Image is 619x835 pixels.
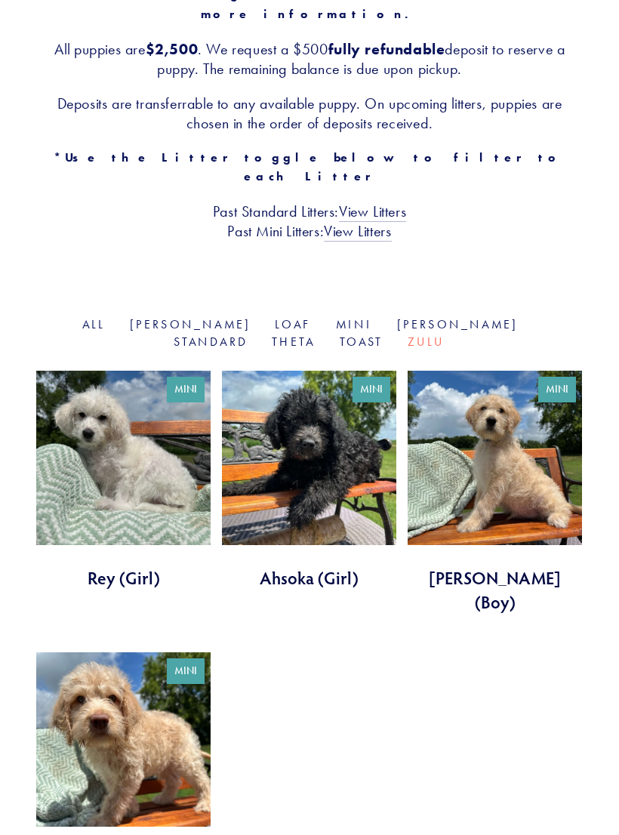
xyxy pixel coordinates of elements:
strong: $2,500 [146,41,199,59]
a: Toast [340,335,383,350]
a: Standard [174,335,248,350]
a: [PERSON_NAME] [130,318,251,332]
a: View Litters [339,203,406,223]
a: [PERSON_NAME] [397,318,519,332]
h3: Deposits are transferrable to any available puppy. On upcoming litters, puppies are chosen in the... [36,94,583,134]
a: Theta [272,335,315,350]
a: All [82,318,106,332]
h3: All puppies are . We request a $500 deposit to reserve a puppy. The remaining balance is due upon... [36,40,583,79]
strong: fully refundable [328,41,445,59]
a: Mini [336,318,373,332]
a: Loaf [275,318,311,332]
a: View Litters [324,223,391,242]
strong: *Use the Litter toggle below to filter to each Litter [54,151,577,185]
a: Zulu [408,335,445,350]
h3: Past Standard Litters: Past Mini Litters: [36,202,583,242]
